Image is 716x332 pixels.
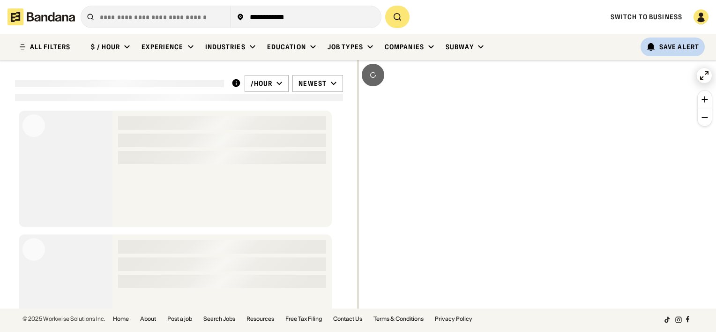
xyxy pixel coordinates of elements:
div: Industries [205,43,246,51]
div: Save Alert [659,43,699,51]
a: Privacy Policy [435,316,472,322]
a: Resources [246,316,274,322]
div: Education [267,43,306,51]
a: Free Tax Filing [285,316,322,322]
div: /hour [251,79,273,88]
div: Experience [142,43,183,51]
a: Search Jobs [203,316,235,322]
div: Newest [298,79,327,88]
a: Contact Us [333,316,362,322]
a: Post a job [167,316,192,322]
div: $ / hour [91,43,120,51]
img: Bandana logotype [7,8,75,25]
div: grid [15,107,343,309]
a: Home [113,316,129,322]
a: About [140,316,156,322]
a: Terms & Conditions [373,316,424,322]
div: Companies [385,43,424,51]
div: Job Types [328,43,363,51]
div: ALL FILTERS [30,44,70,50]
a: Switch to Business [611,13,682,21]
div: Subway [446,43,474,51]
div: © 2025 Workwise Solutions Inc. [22,316,105,322]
